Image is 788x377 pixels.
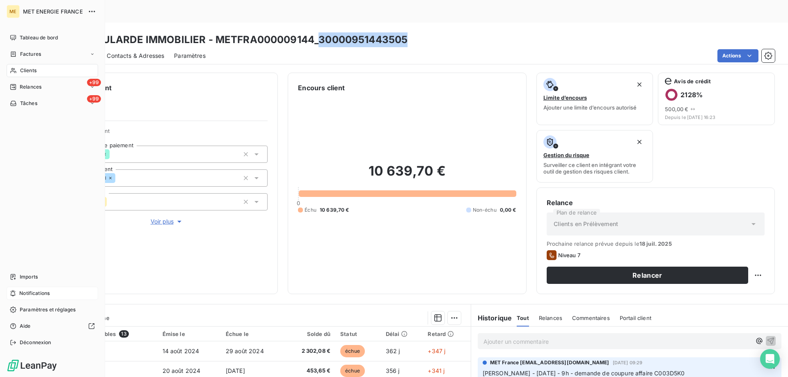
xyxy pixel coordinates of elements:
span: Non-échu [473,206,497,214]
div: Retard [428,331,465,337]
span: Propriétés Client [66,128,268,139]
span: +341 j [428,367,444,374]
button: Limite d’encoursAjouter une limite d’encours autorisé [536,73,653,125]
span: Voir plus [151,217,183,226]
span: Relances [539,315,562,321]
div: Émise le [163,331,216,337]
span: +99 [87,95,101,103]
span: Surveiller ce client en intégrant votre outil de gestion des risques client. [543,162,646,175]
h3: LA POULARDE IMMOBILIER - METFRA000009144_30000951443505 [72,32,408,47]
h6: Encours client [298,83,345,93]
button: Actions [717,49,758,62]
span: 20 août 2024 [163,367,201,374]
span: MET France [EMAIL_ADDRESS][DOMAIN_NAME] [490,359,609,366]
span: Échu [305,206,316,214]
span: 13 [119,330,128,338]
a: Aide [7,320,98,333]
span: Paramètres et réglages [20,306,76,313]
span: Notifications [19,290,50,297]
span: Relances [20,83,41,91]
span: échue [340,345,365,357]
span: Aide [20,322,31,330]
h2: 10 639,70 € [298,163,516,187]
input: Ajouter une valeur [110,151,116,158]
span: Factures [20,50,41,58]
span: Imports [20,273,38,281]
a: Imports [7,270,98,283]
span: 500,00 € [665,106,688,112]
span: 453,65 € [289,367,330,375]
a: Paramètres et réglages [7,303,98,316]
h6: 2128 % [680,91,703,99]
button: Voir plus [66,217,268,226]
span: 0 [297,200,300,206]
span: Clients en Prélèvement [554,220,618,228]
span: Portail client [620,315,651,321]
a: +99Tâches [7,97,98,110]
h6: Historique [471,313,512,323]
button: Relancer [547,267,748,284]
span: Ajouter une limite d’encours autorisé [543,104,637,111]
span: [DATE] [226,367,245,374]
span: Paramètres [174,52,206,60]
img: Logo LeanPay [7,359,57,372]
span: Tout [517,315,529,321]
h6: Informations client [50,83,268,93]
span: Clients [20,67,37,74]
span: [DATE] 09:29 [613,360,643,365]
span: 10 639,70 € [320,206,349,214]
span: +99 [87,79,101,86]
button: Gestion du risqueSurveiller ce client en intégrant votre outil de gestion des risques client. [536,130,653,183]
span: Limite d’encours [543,94,587,101]
span: 29 août 2024 [226,347,264,354]
span: Déconnexion [20,339,51,346]
span: Tâches [20,100,37,107]
div: Délai [386,331,418,337]
div: Solde dû [289,331,330,337]
span: échue [340,365,365,377]
a: +99Relances [7,80,98,94]
div: Pièces comptables [65,330,153,338]
span: 14 août 2024 [163,347,199,354]
div: Échue le [226,331,279,337]
span: 2 302,08 € [289,347,330,355]
input: Ajouter une valeur [115,174,122,182]
a: Tableau de bord [7,31,98,44]
div: Statut [340,331,376,337]
div: Open Intercom Messenger [760,349,780,369]
span: Depuis le [DATE] 16:23 [665,115,768,120]
span: Niveau 7 [558,252,580,258]
h6: Relance [547,198,765,208]
span: 18 juil. 2025 [639,240,672,247]
input: Ajouter une valeur [107,198,113,206]
span: 0,00 € [500,206,516,214]
span: Tableau de bord [20,34,58,41]
span: Commentaires [572,315,610,321]
span: 362 j [386,347,400,354]
span: Avis de crédit [674,78,711,85]
span: 356 j [386,367,400,374]
span: Contacts & Adresses [107,52,164,60]
span: Prochaine relance prévue depuis le [547,240,765,247]
a: Factures [7,48,98,61]
a: Clients [7,64,98,77]
span: [PERSON_NAME] - [DATE] - 9h - demande de coupure affaire C003D5K0 [483,370,685,377]
span: Gestion du risque [543,152,589,158]
span: +347 j [428,347,445,354]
